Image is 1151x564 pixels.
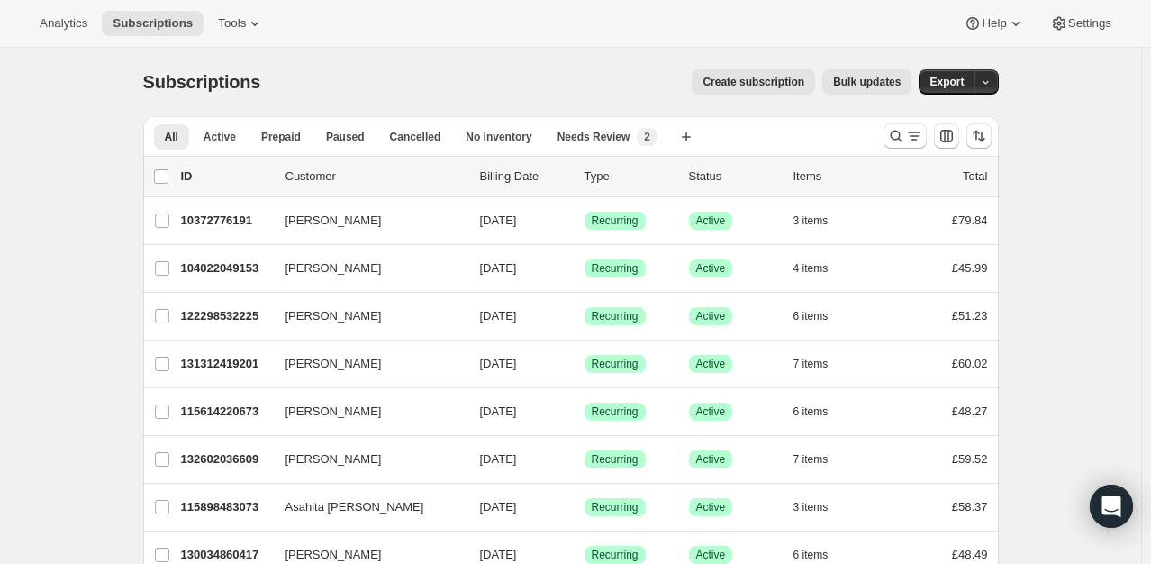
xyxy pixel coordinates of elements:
[692,69,815,95] button: Create subscription
[480,261,517,275] span: [DATE]
[1068,16,1111,31] span: Settings
[29,11,98,36] button: Analytics
[261,130,301,144] span: Prepaid
[793,447,848,472] button: 7 items
[592,261,639,276] span: Recurring
[592,405,639,419] span: Recurring
[480,405,517,418] span: [DATE]
[919,69,974,95] button: Export
[275,350,455,378] button: [PERSON_NAME]
[181,259,271,277] p: 104022049153
[165,130,178,144] span: All
[793,304,848,329] button: 6 items
[275,254,455,283] button: [PERSON_NAME]
[113,16,193,31] span: Subscriptions
[963,168,987,186] p: Total
[929,75,964,89] span: Export
[326,130,365,144] span: Paused
[557,130,630,144] span: Needs Review
[793,256,848,281] button: 4 items
[592,500,639,514] span: Recurring
[480,168,570,186] p: Billing Date
[285,168,466,186] p: Customer
[793,405,829,419] span: 6 items
[793,214,829,228] span: 3 items
[181,256,988,281] div: 104022049153[PERSON_NAME][DATE]SuccessRecurringSuccessActive4 items£45.99
[702,75,804,89] span: Create subscription
[181,447,988,472] div: 132602036609[PERSON_NAME][DATE]SuccessRecurringSuccessActive7 items£59.52
[285,307,382,325] span: [PERSON_NAME]
[953,11,1035,36] button: Help
[952,261,988,275] span: £45.99
[181,168,988,186] div: IDCustomerBilling DateTypeStatusItemsTotal
[696,309,726,323] span: Active
[952,214,988,227] span: £79.84
[181,498,271,516] p: 115898483073
[181,304,988,329] div: 122298532225[PERSON_NAME][DATE]SuccessRecurringSuccessActive6 items£51.23
[275,302,455,331] button: [PERSON_NAME]
[793,168,884,186] div: Items
[822,69,911,95] button: Bulk updates
[952,405,988,418] span: £48.27
[181,212,271,230] p: 10372776191
[207,11,275,36] button: Tools
[696,548,726,562] span: Active
[285,212,382,230] span: [PERSON_NAME]
[275,206,455,235] button: [PERSON_NAME]
[102,11,204,36] button: Subscriptions
[181,399,988,424] div: 115614220673[PERSON_NAME][DATE]SuccessRecurringSuccessActive6 items£48.27
[793,309,829,323] span: 6 items
[181,307,271,325] p: 122298532225
[181,351,988,377] div: 131312419201[PERSON_NAME][DATE]SuccessRecurringSuccessActive7 items£60.02
[592,309,639,323] span: Recurring
[275,397,455,426] button: [PERSON_NAME]
[480,548,517,561] span: [DATE]
[696,500,726,514] span: Active
[585,168,675,186] div: Type
[793,452,829,467] span: 7 items
[275,445,455,474] button: [PERSON_NAME]
[181,168,271,186] p: ID
[793,495,848,520] button: 3 items
[696,452,726,467] span: Active
[793,208,848,233] button: 3 items
[285,498,424,516] span: Asahita [PERSON_NAME]
[952,500,988,514] span: £58.37
[696,357,726,371] span: Active
[285,546,382,564] span: [PERSON_NAME]
[480,309,517,323] span: [DATE]
[982,16,1006,31] span: Help
[480,500,517,514] span: [DATE]
[40,16,87,31] span: Analytics
[1039,11,1122,36] button: Settings
[793,351,848,377] button: 7 items
[181,208,988,233] div: 10372776191[PERSON_NAME][DATE]SuccessRecurringSuccessActive3 items£79.84
[480,214,517,227] span: [DATE]
[952,357,988,370] span: £60.02
[143,72,261,92] span: Subscriptions
[480,452,517,466] span: [DATE]
[592,548,639,562] span: Recurring
[696,261,726,276] span: Active
[793,357,829,371] span: 7 items
[644,130,650,144] span: 2
[390,130,441,144] span: Cancelled
[793,261,829,276] span: 4 items
[696,214,726,228] span: Active
[793,500,829,514] span: 3 items
[285,259,382,277] span: [PERSON_NAME]
[952,548,988,561] span: £48.49
[181,403,271,421] p: 115614220673
[966,123,992,149] button: Sort the results
[884,123,927,149] button: Search and filter results
[672,124,701,150] button: Create new view
[480,357,517,370] span: [DATE]
[285,355,382,373] span: [PERSON_NAME]
[952,309,988,323] span: £51.23
[181,450,271,468] p: 132602036609
[181,355,271,373] p: 131312419201
[689,168,779,186] p: Status
[204,130,236,144] span: Active
[592,452,639,467] span: Recurring
[181,495,988,520] div: 115898483073Asahita [PERSON_NAME][DATE]SuccessRecurringSuccessActive3 items£58.37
